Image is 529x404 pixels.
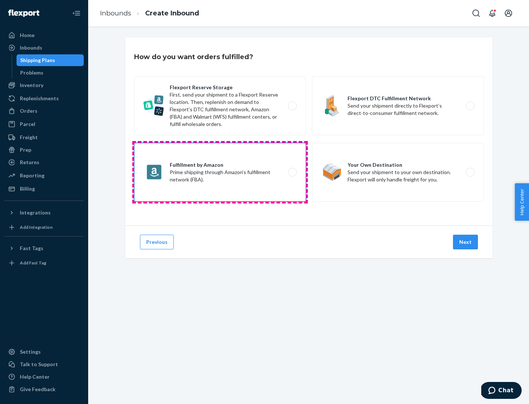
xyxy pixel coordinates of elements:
[20,32,35,39] div: Home
[20,82,43,89] div: Inventory
[20,361,58,368] div: Talk to Support
[20,172,44,179] div: Reporting
[4,257,84,269] a: Add Fast Tag
[515,183,529,221] button: Help Center
[4,156,84,168] a: Returns
[4,371,84,383] a: Help Center
[20,209,51,216] div: Integrations
[20,260,46,266] div: Add Fast Tag
[501,6,516,21] button: Open account menu
[20,245,43,252] div: Fast Tags
[4,358,84,370] button: Talk to Support
[134,52,253,62] h3: How do you want orders fulfilled?
[4,346,84,358] a: Settings
[4,105,84,117] a: Orders
[20,95,59,102] div: Replenishments
[20,57,55,64] div: Shipping Plans
[4,79,84,91] a: Inventory
[469,6,483,21] button: Open Search Box
[4,93,84,104] a: Replenishments
[20,224,53,230] div: Add Integration
[481,382,522,400] iframe: Opens a widget where you can chat to one of our agents
[4,118,84,130] a: Parcel
[20,134,38,141] div: Freight
[4,144,84,156] a: Prep
[4,183,84,195] a: Billing
[20,386,55,393] div: Give Feedback
[20,69,43,76] div: Problems
[20,107,37,115] div: Orders
[4,207,84,219] button: Integrations
[100,9,131,17] a: Inbounds
[17,67,84,79] a: Problems
[20,146,31,154] div: Prep
[20,120,35,128] div: Parcel
[145,9,199,17] a: Create Inbound
[94,3,205,24] ol: breadcrumbs
[453,235,478,249] button: Next
[4,383,84,395] button: Give Feedback
[20,159,39,166] div: Returns
[20,373,50,380] div: Help Center
[69,6,84,21] button: Close Navigation
[20,44,42,51] div: Inbounds
[20,185,35,192] div: Billing
[4,221,84,233] a: Add Integration
[4,42,84,54] a: Inbounds
[4,170,84,181] a: Reporting
[8,10,39,17] img: Flexport logo
[4,131,84,143] a: Freight
[20,348,41,356] div: Settings
[140,235,174,249] button: Previous
[485,6,500,21] button: Open notifications
[4,29,84,41] a: Home
[4,242,84,254] button: Fast Tags
[17,54,84,66] a: Shipping Plans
